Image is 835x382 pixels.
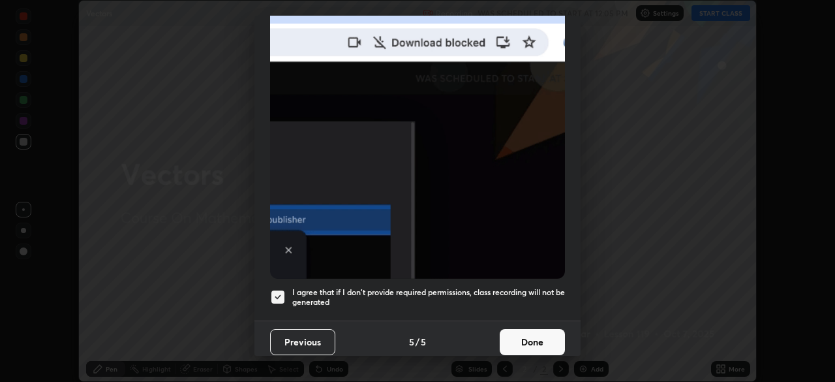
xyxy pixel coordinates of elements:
[270,329,335,355] button: Previous
[292,287,565,308] h5: I agree that if I don't provide required permissions, class recording will not be generated
[416,335,419,349] h4: /
[500,329,565,355] button: Done
[421,335,426,349] h4: 5
[409,335,414,349] h4: 5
